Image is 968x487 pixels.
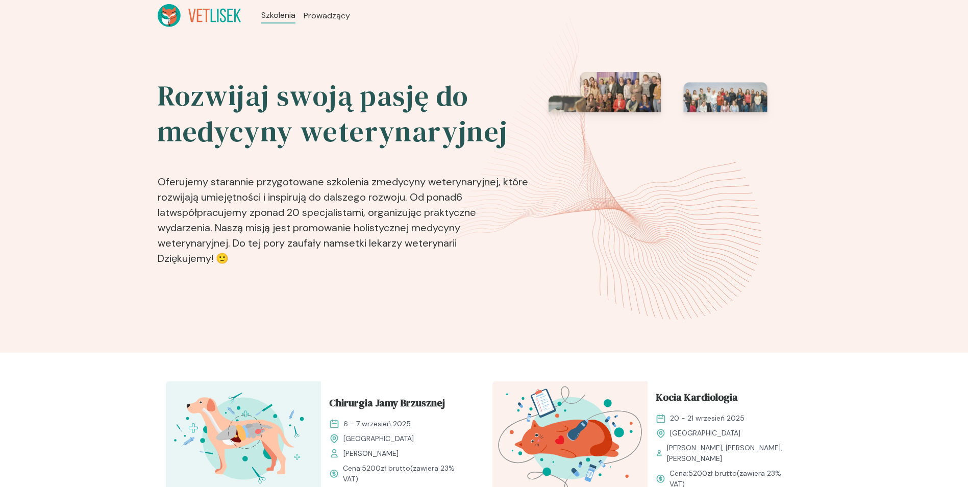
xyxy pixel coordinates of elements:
[343,463,468,484] span: Cena: (zawiera 23% VAT)
[688,469,737,478] span: 5200 zł brutto
[304,10,350,22] a: Prowadzący
[255,206,363,219] b: ponad 20 specjalistami
[261,9,295,21] a: Szkolenia
[667,443,794,464] span: [PERSON_NAME], [PERSON_NAME], [PERSON_NAME]
[537,72,785,274] img: eventsPhotosRoll2.png
[670,413,744,424] span: 20 - 21 wrzesień 2025
[656,389,795,409] a: Kocia Kardiologia
[329,395,445,415] span: Chirurgia Jamy Brzusznej
[158,78,530,150] h2: Rozwijaj swoją pasję do medycyny weterynaryjnej
[344,236,457,250] b: setki lekarzy weterynarii
[362,464,410,473] span: 5200 zł brutto
[656,389,738,409] span: Kocia Kardiologia
[343,448,399,459] span: [PERSON_NAME]
[329,395,468,415] a: Chirurgia Jamy Brzusznej
[343,419,411,429] span: 6 - 7 wrzesień 2025
[343,433,414,444] span: [GEOGRAPHIC_DATA]
[158,158,530,270] p: Oferujemy starannie przygotowane szkolenia z , które rozwijają umiejętności i inspirują do dalsze...
[377,175,499,188] b: medycyny weterynaryjnej
[670,428,740,439] span: [GEOGRAPHIC_DATA]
